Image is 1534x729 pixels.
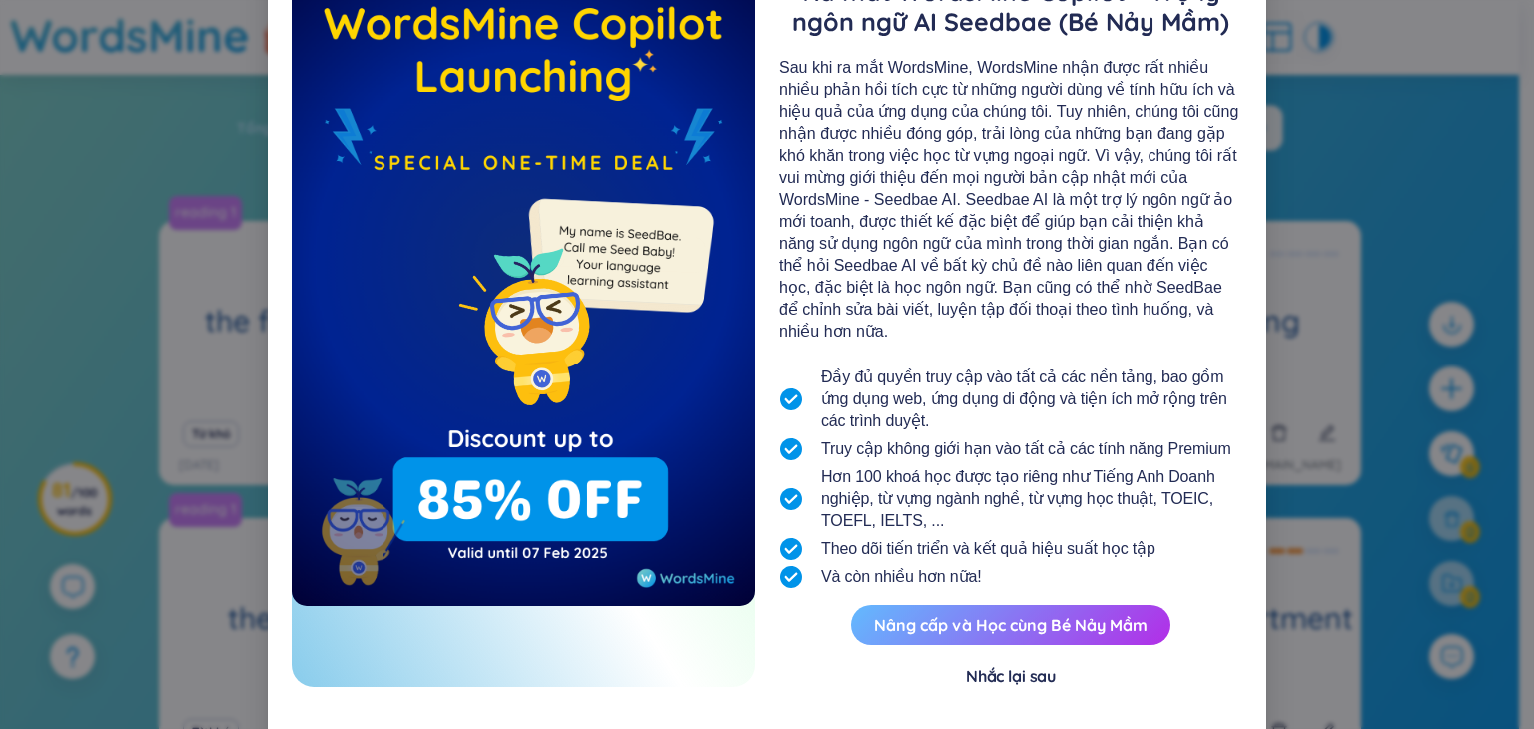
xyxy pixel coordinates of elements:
span: Và còn nhiều hơn nữa! [821,566,982,588]
div: Nhắc lại sau [966,665,1056,687]
img: minionSeedbaeSmile.22426523.png [449,222,602,434]
span: Truy cập không giới hạn vào tất cả các tính năng Premium [821,438,1231,460]
span: Đầy đủ quyền truy cập vào tất cả các nền tảng, bao gồm ứng dụng web, ứng dụng di động và tiện ích... [821,366,1242,432]
img: minionSeedbaeMessage.35ffe99e.png [519,158,718,357]
span: Theo dõi tiến triển và kết quả hiệu suất học tập [821,538,1155,560]
div: Sau khi ra mắt WordsMine, WordsMine nhận được rất nhiều nhiều phản hồi tích cực từ những người dù... [779,57,1242,343]
span: Hơn 100 khoá học được tạo riêng như Tiếng Anh Doanh nghiệp, từ vựng ngành nghề, từ vựng học thuật... [821,466,1242,532]
button: Nâng cấp và Học cùng Bé Nảy Mầm [851,605,1170,645]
